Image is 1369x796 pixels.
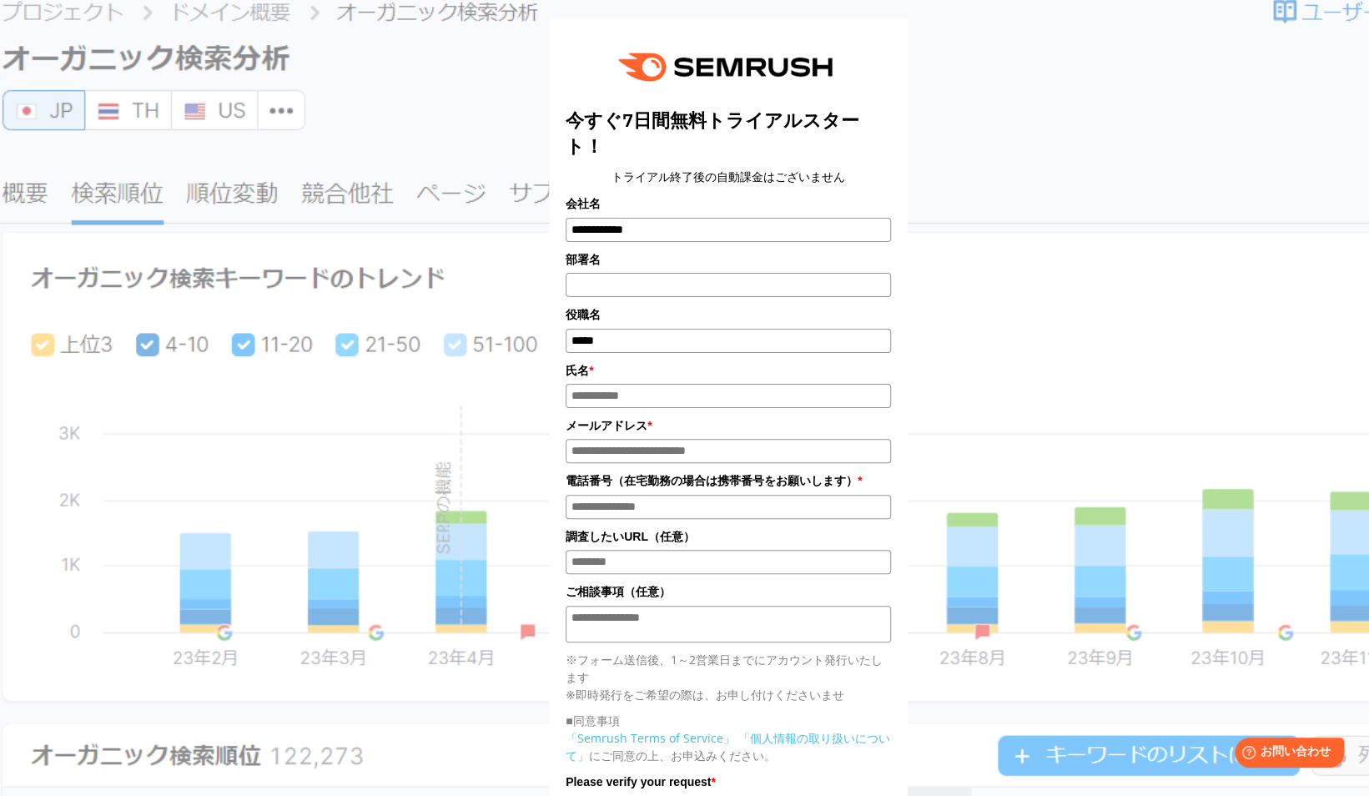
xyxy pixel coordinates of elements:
label: 役職名 [566,305,891,324]
label: 電話番号（在宅勤務の場合は携帯番号をお願いします） [566,471,891,490]
label: 調査したいURL（任意） [566,527,891,546]
label: 氏名 [566,361,891,380]
img: e6a379fe-ca9f-484e-8561-e79cf3a04b3f.png [606,35,850,99]
p: にご同意の上、お申込みください。 [566,729,891,764]
a: 「Semrush Terms of Service」 [566,730,735,746]
label: ご相談事項（任意） [566,582,891,601]
title: 今すぐ7日間無料トライアルスタート！ [566,108,891,159]
label: 部署名 [566,250,891,269]
label: Please verify your request [566,773,891,791]
center: トライアル終了後の自動課金はございません [566,168,891,186]
label: メールアドレス [566,416,891,435]
label: 会社名 [566,194,891,213]
p: ※フォーム送信後、1～2営業日までにアカウント発行いたします ※即時発行をご希望の際は、お申し付けくださいませ [566,651,891,703]
iframe: Help widget launcher [1221,731,1351,778]
p: ■同意事項 [566,712,891,729]
a: 「個人情報の取り扱いについて」 [566,730,890,763]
